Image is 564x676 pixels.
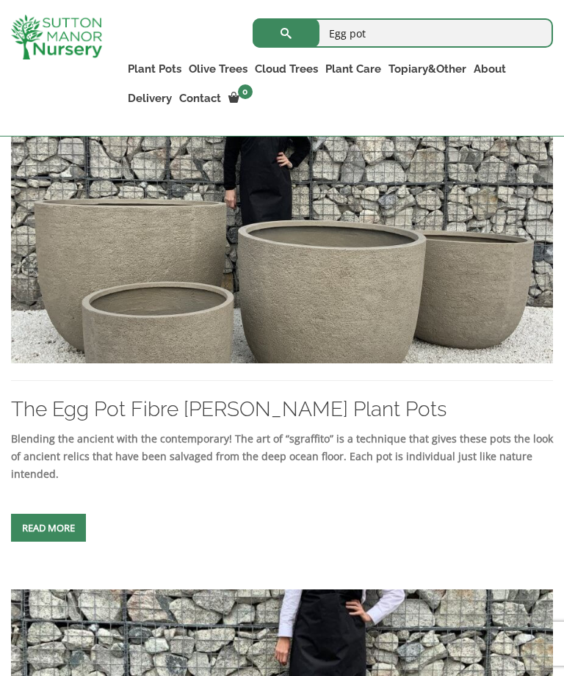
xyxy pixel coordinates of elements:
a: Contact [176,88,225,109]
a: Cloud Trees [251,59,322,79]
a: Plant Pots [124,59,185,79]
a: Read more [11,514,86,542]
a: Olive Trees [185,59,251,79]
img: The Egg Pot Fibre Clay Champagne Plant Pots - IMG 2974 [11,103,553,363]
a: 0 [225,88,257,109]
a: The Egg Pot Fibre [PERSON_NAME] Plant Pots [11,397,446,421]
a: The Egg Pot Fibre Clay Champagne Plant Pots [11,225,553,239]
img: logo [11,15,102,59]
span: 0 [238,84,253,99]
a: Topiary&Other [385,59,470,79]
a: Delivery [124,88,176,109]
strong: Blending the ancient with the contemporary! The art of “sgraffito” is a technique that gives thes... [11,432,553,481]
a: About [470,59,510,79]
input: Search... [253,18,553,48]
a: Plant Care [322,59,385,79]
